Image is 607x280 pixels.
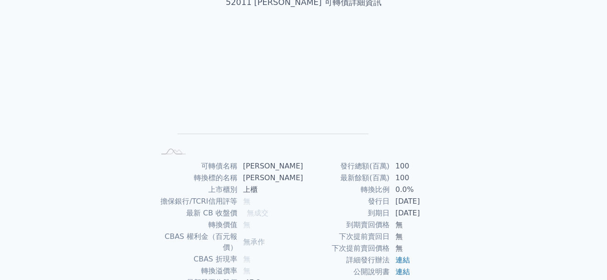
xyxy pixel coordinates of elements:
[155,196,238,207] td: 擔保銀行/TCRI信用評等
[395,256,410,264] a: 連結
[562,237,607,280] div: 聊天小工具
[304,254,390,266] td: 詳細發行辦法
[390,160,452,172] td: 100
[390,184,452,196] td: 0.0%
[304,219,390,231] td: 到期賣回價格
[238,160,304,172] td: [PERSON_NAME]
[243,266,250,275] span: 無
[304,172,390,184] td: 最新餘額(百萬)
[304,160,390,172] td: 發行總額(百萬)
[238,172,304,184] td: [PERSON_NAME]
[155,231,238,253] td: CBAS 權利金（百元報價）
[390,231,452,243] td: 無
[155,265,238,277] td: 轉換溢價率
[390,243,452,254] td: 無
[390,219,452,231] td: 無
[243,197,250,205] span: 無
[243,238,265,246] span: 無承作
[304,266,390,278] td: 公開說明書
[395,267,410,276] a: 連結
[304,207,390,219] td: 到期日
[247,209,268,217] span: 無成交
[155,160,238,172] td: 可轉債名稱
[304,243,390,254] td: 下次提前賣回價格
[562,237,607,280] iframe: Chat Widget
[390,172,452,184] td: 100
[155,184,238,196] td: 上市櫃別
[155,219,238,231] td: 轉換價值
[243,255,250,263] span: 無
[155,253,238,265] td: CBAS 折現率
[155,172,238,184] td: 轉換標的名稱
[243,220,250,229] span: 無
[390,196,452,207] td: [DATE]
[304,196,390,207] td: 發行日
[390,207,452,219] td: [DATE]
[170,37,369,145] g: Chart
[238,184,304,196] td: 上櫃
[304,184,390,196] td: 轉換比例
[155,207,238,219] td: 最新 CB 收盤價
[304,231,390,243] td: 下次提前賣回日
